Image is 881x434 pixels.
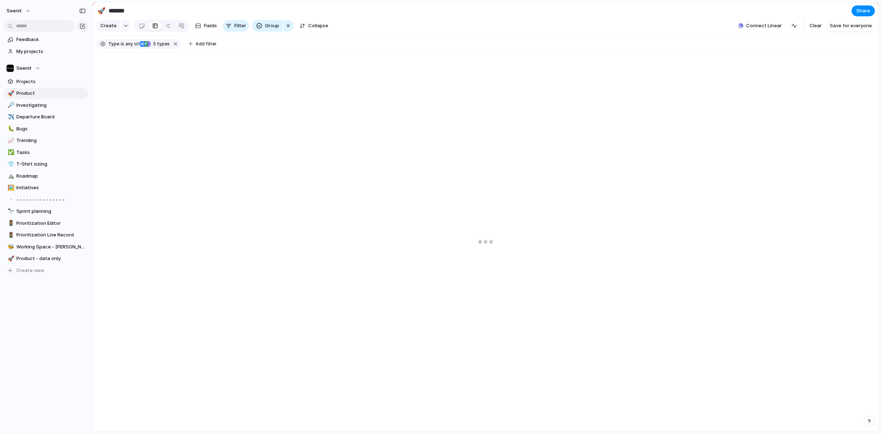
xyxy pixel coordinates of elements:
button: 👕 [7,161,14,168]
button: isany of [119,40,140,48]
div: 👕 [8,160,13,169]
span: Sprint planning [16,208,86,215]
button: ▫️ [7,196,14,203]
div: 🚀 [8,255,13,263]
span: Tasks [16,149,86,156]
div: 🚦 [8,231,13,239]
span: Seenit [16,65,32,72]
div: 🚦 [8,219,13,227]
button: 🚦 [7,231,14,239]
span: Save for everyone [830,22,872,29]
a: Projects [4,76,88,87]
span: Investigating [16,102,86,109]
a: 🔭Sprint planning [4,206,88,217]
span: Fields [204,22,217,29]
div: ✈️ [8,113,13,121]
span: Departure Board [16,113,86,121]
button: 🔎 [7,102,14,109]
div: 🔭 [8,207,13,216]
a: 🚦Prioritization Editor [4,218,88,229]
span: any of [124,41,138,47]
span: Working Space - [PERSON_NAME] [16,243,86,251]
a: 📈Trending [4,135,88,146]
a: 🚦Prioritization Live Record [4,230,88,240]
span: T-Shirt sizing [16,161,86,168]
span: Roadmap [16,173,86,180]
a: My projects [4,46,88,57]
button: Share [852,5,875,16]
span: Add filter [196,41,217,47]
button: 🖼️ [7,184,14,191]
span: Prioritization Live Record [16,231,86,239]
span: Filter [234,22,246,29]
div: ✅ [8,148,13,157]
a: ⛰️Roadmap [4,171,88,182]
span: is [121,41,124,47]
div: 🖼️ [8,184,13,192]
span: Collapse [308,22,328,29]
a: ✈️Departure Board [4,111,88,122]
span: Create [100,22,117,29]
button: Collapse [297,20,331,32]
span: Bugs [16,125,86,133]
span: 5 [151,41,157,46]
button: 🔭 [7,208,14,215]
div: ⛰️ [8,172,13,180]
span: Share [856,7,870,15]
div: 🚀 [97,6,105,16]
button: Clear [806,20,825,32]
span: Feedback [16,36,86,43]
span: Group [265,22,279,29]
div: 🐛 [8,125,13,133]
a: 👕T-Shirt sizing [4,159,88,170]
button: Seenit [4,63,88,74]
span: Type [108,41,119,47]
a: 🐝Working Space - [PERSON_NAME] [4,242,88,252]
div: 🚀 [8,89,13,98]
button: 🚀 [7,255,14,262]
a: ▫️- - - - - - - - - - - - - - - [4,194,88,205]
button: Create view [4,265,88,276]
span: - - - - - - - - - - - - - - - [16,196,86,203]
button: Seenit [3,5,35,17]
a: 🚀Product - data only [4,253,88,264]
a: 🔎Investigating [4,100,88,111]
button: 📈 [7,137,14,144]
span: My projects [16,48,86,55]
span: types [151,41,170,47]
span: Product - data only [16,255,86,262]
span: Projects [16,78,86,85]
button: 🚀 [7,90,14,97]
span: Seenit [7,7,22,15]
button: Fields [192,20,220,32]
div: ▫️ [8,195,13,204]
span: Clear [809,22,822,29]
div: 📈 [8,137,13,145]
button: Save for everyone [827,20,875,32]
a: ✅Tasks [4,147,88,158]
div: 🔎 [8,101,13,109]
a: Feedback [4,34,88,45]
button: ⛰️ [7,173,14,180]
button: 🚀 [96,5,107,17]
a: 🖼️Initiatives [4,182,88,193]
div: 🚀Product [4,88,88,99]
a: 🐛Bugs [4,123,88,134]
span: Prioritization Editor [16,220,86,227]
div: 🐝 [8,243,13,251]
button: Add filter [184,39,221,49]
span: Create view [16,267,44,274]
